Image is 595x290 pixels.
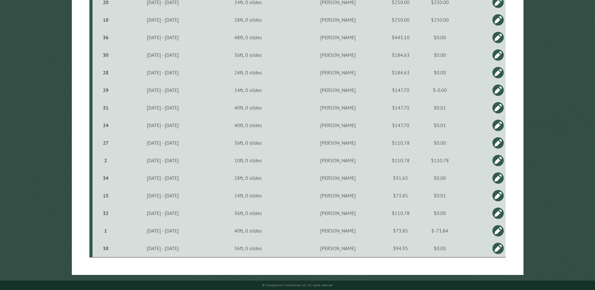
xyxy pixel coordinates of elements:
[208,64,288,81] td: 24ft, 0 slides
[95,69,116,76] div: 28
[388,46,413,64] td: $184.63
[388,222,413,239] td: $73.85
[118,69,207,76] div: [DATE] - [DATE]
[413,169,466,187] td: $0.00
[413,64,466,81] td: $0.00
[118,157,207,164] div: [DATE] - [DATE]
[95,105,116,111] div: 31
[413,204,466,222] td: $0.00
[208,152,288,169] td: 10ft, 0 slides
[413,222,466,239] td: $-73.84
[413,239,466,257] td: $0.00
[208,116,288,134] td: 40ft, 0 slides
[388,239,413,257] td: $94.95
[95,122,116,128] div: 24
[208,204,288,222] td: 36ft, 0 slides
[288,81,388,99] td: [PERSON_NAME]
[388,187,413,204] td: $73.85
[388,99,413,116] td: $147.70
[95,210,116,216] div: 32
[388,204,413,222] td: $110.78
[288,187,388,204] td: [PERSON_NAME]
[118,87,207,93] div: [DATE] - [DATE]
[95,52,116,58] div: 30
[95,192,116,199] div: 15
[413,187,466,204] td: $0.01
[288,46,388,64] td: [PERSON_NAME]
[413,99,466,116] td: $0.01
[118,245,207,251] div: [DATE] - [DATE]
[95,175,116,181] div: 34
[413,152,466,169] td: $110.78
[288,64,388,81] td: [PERSON_NAME]
[288,169,388,187] td: [PERSON_NAME]
[413,46,466,64] td: $0.00
[388,152,413,169] td: $110.78
[208,222,288,239] td: 40ft, 0 slides
[413,29,466,46] td: $0.00
[413,134,466,152] td: $0.00
[118,17,207,23] div: [DATE] - [DATE]
[288,222,388,239] td: [PERSON_NAME]
[208,29,288,46] td: 48ft, 0 slides
[118,228,207,234] div: [DATE] - [DATE]
[413,116,466,134] td: $0.01
[208,99,288,116] td: 40ft, 0 slides
[288,204,388,222] td: [PERSON_NAME]
[262,283,333,287] small: © Campground Commander LLC. All rights reserved.
[413,11,466,29] td: $250.00
[388,29,413,46] td: $443.10
[95,245,116,251] div: 38
[95,17,116,23] div: 18
[208,169,288,187] td: 28ft, 0 slides
[388,81,413,99] td: $147.70
[118,105,207,111] div: [DATE] - [DATE]
[95,34,116,40] div: 36
[288,116,388,134] td: [PERSON_NAME]
[288,29,388,46] td: [PERSON_NAME]
[208,239,288,257] td: 36ft, 0 slides
[208,187,288,204] td: 24ft, 0 slides
[208,11,288,29] td: 28ft, 0 slides
[388,64,413,81] td: $184.63
[288,239,388,257] td: [PERSON_NAME]
[118,34,207,40] div: [DATE] - [DATE]
[388,116,413,134] td: $147.70
[118,52,207,58] div: [DATE] - [DATE]
[118,192,207,199] div: [DATE] - [DATE]
[118,122,207,128] div: [DATE] - [DATE]
[288,99,388,116] td: [PERSON_NAME]
[413,81,466,99] td: $-0.00
[388,11,413,29] td: $250.00
[95,157,116,164] div: 2
[388,169,413,187] td: $31.65
[208,134,288,152] td: 36ft, 0 slides
[288,11,388,29] td: [PERSON_NAME]
[208,81,288,99] td: 24ft, 0 slides
[118,175,207,181] div: [DATE] - [DATE]
[95,140,116,146] div: 27
[288,152,388,169] td: [PERSON_NAME]
[118,140,207,146] div: [DATE] - [DATE]
[95,228,116,234] div: 1
[388,134,413,152] td: $110.78
[208,46,288,64] td: 36ft, 0 slides
[118,210,207,216] div: [DATE] - [DATE]
[95,87,116,93] div: 29
[288,134,388,152] td: [PERSON_NAME]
